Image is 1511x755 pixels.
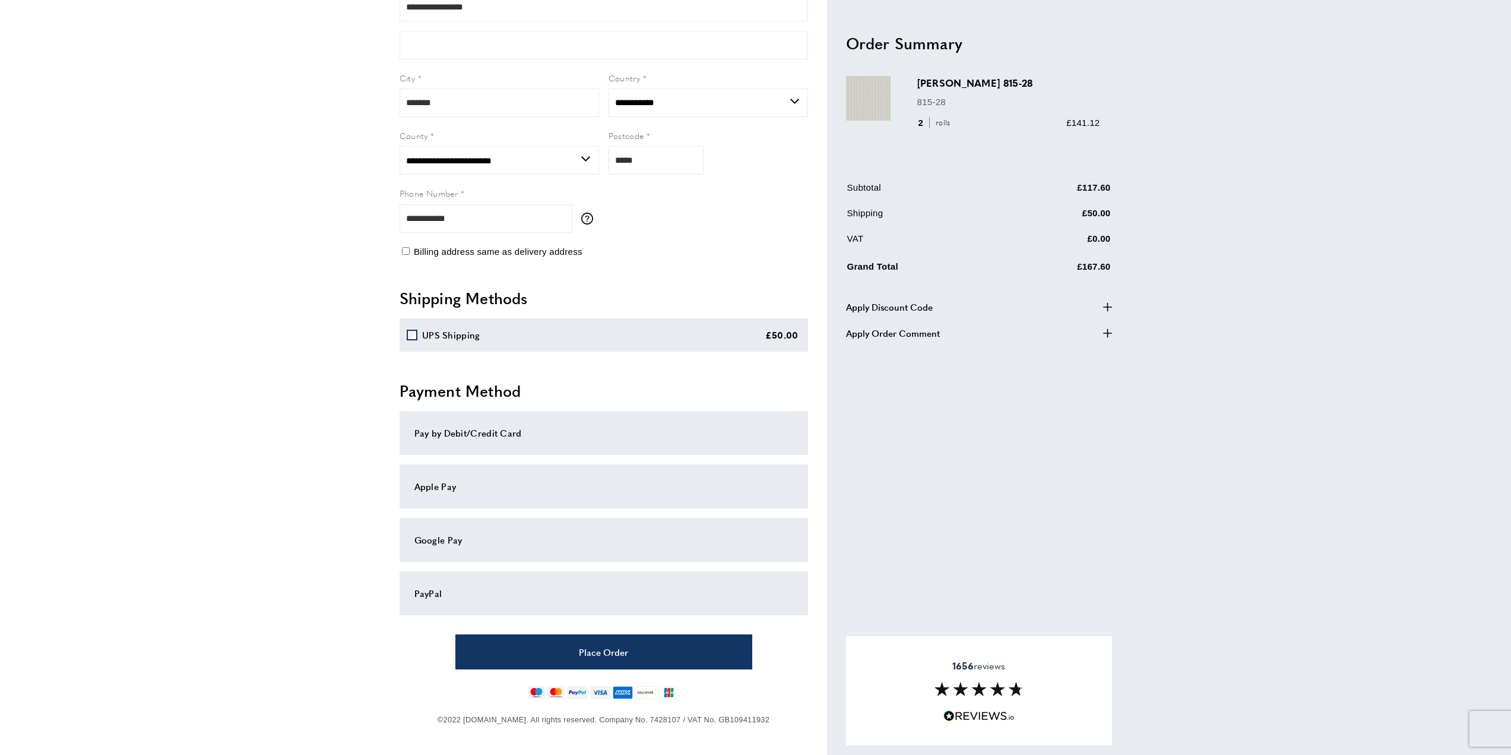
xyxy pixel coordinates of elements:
[1066,117,1100,127] span: £141.12
[929,117,954,128] span: rolls
[400,380,808,402] h2: Payment Method
[414,247,582,257] span: Billing address same as delivery address
[1007,257,1111,282] td: £167.60
[414,426,793,440] div: Pay by Debit/Credit Card
[917,94,1100,109] p: 815-28
[414,479,793,494] div: Apple Pay
[846,32,1112,53] h2: Order Summary
[847,180,1006,203] td: Subtotal
[917,76,1100,90] h3: [PERSON_NAME] 815-28
[935,682,1024,696] img: Reviews section
[952,660,1005,672] span: reviews
[846,326,940,340] span: Apply Order Comment
[846,299,933,314] span: Apply Discount Code
[455,634,752,669] button: Place Order
[952,659,974,672] strong: 1656
[635,686,656,699] img: discover
[547,686,565,699] img: mastercard
[590,686,610,699] img: visa
[402,247,410,255] input: Billing address same as delivery address
[528,686,545,699] img: maestro
[438,715,769,724] span: ©2022 [DOMAIN_NAME]. All rights reserved. Company No. 7428107 / VAT No. GB109411932
[609,129,644,141] span: Postcode
[414,533,793,547] div: Google Pay
[765,328,799,342] div: £50.00
[613,686,633,699] img: american-express
[847,206,1006,229] td: Shipping
[847,257,1006,282] td: Grand Total
[846,76,891,121] img: Alfred 815-28
[581,213,599,225] button: More information
[400,288,808,309] h2: Shipping Methods
[414,586,793,601] div: PayPal
[1007,206,1111,229] td: £50.00
[422,328,480,342] div: UPS Shipping
[1007,231,1111,254] td: £0.00
[1007,180,1111,203] td: £117.60
[567,686,588,699] img: paypal
[943,710,1015,722] img: Reviews.io 5 stars
[609,72,641,84] span: Country
[400,129,428,141] span: County
[847,231,1006,254] td: VAT
[400,187,458,199] span: Phone Number
[658,686,679,699] img: jcb
[917,115,955,129] div: 2
[400,72,416,84] span: City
